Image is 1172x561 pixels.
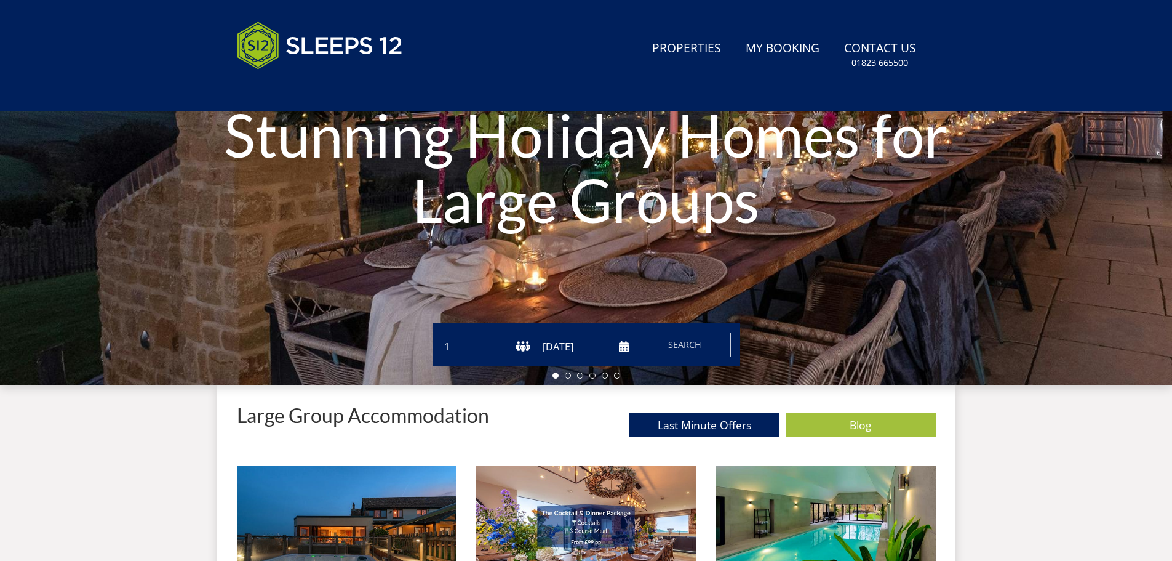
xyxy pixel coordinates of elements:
[639,333,731,357] button: Search
[851,57,908,69] small: 01823 665500
[237,405,489,426] p: Large Group Accommodation
[741,35,824,63] a: My Booking
[176,78,997,257] h1: Stunning Holiday Homes for Large Groups
[839,35,921,75] a: Contact Us01823 665500
[629,413,779,437] a: Last Minute Offers
[231,84,360,94] iframe: Customer reviews powered by Trustpilot
[237,15,403,76] img: Sleeps 12
[668,339,701,350] span: Search
[540,337,629,357] input: Arrival Date
[786,413,936,437] a: Blog
[647,35,726,63] a: Properties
